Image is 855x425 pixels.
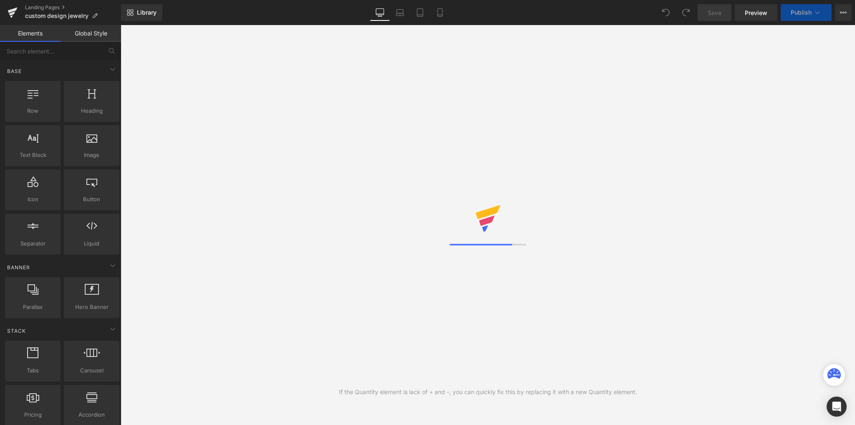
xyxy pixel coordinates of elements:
[8,410,58,419] span: Pricing
[430,4,450,21] a: Mobile
[835,4,852,21] button: More
[8,195,58,204] span: Icon
[735,4,777,21] a: Preview
[8,151,58,159] span: Text Block
[66,195,117,204] span: Button
[8,106,58,115] span: Row
[678,4,694,21] button: Redo
[827,397,847,417] div: Open Intercom Messenger
[745,8,767,17] span: Preview
[121,4,162,21] a: New Library
[8,303,58,311] span: Parallax
[791,9,812,16] span: Publish
[6,263,31,271] span: Banner
[390,4,410,21] a: Laptop
[137,9,157,16] span: Library
[781,4,832,21] button: Publish
[8,239,58,248] span: Separator
[66,303,117,311] span: Hero Banner
[25,4,121,11] a: Landing Pages
[25,13,89,19] span: custom design jewelry
[658,4,674,21] button: Undo
[8,366,58,375] span: Tabs
[66,106,117,115] span: Heading
[66,410,117,419] span: Accordion
[410,4,430,21] a: Tablet
[339,387,637,397] div: If the Quantity element is lack of + and -, you can quickly fix this by replacing it with a new Q...
[6,67,23,75] span: Base
[6,327,27,335] span: Stack
[66,151,117,159] span: Image
[61,25,121,42] a: Global Style
[66,239,117,248] span: Liquid
[66,366,117,375] span: Carousel
[708,8,721,17] span: Save
[370,4,390,21] a: Desktop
